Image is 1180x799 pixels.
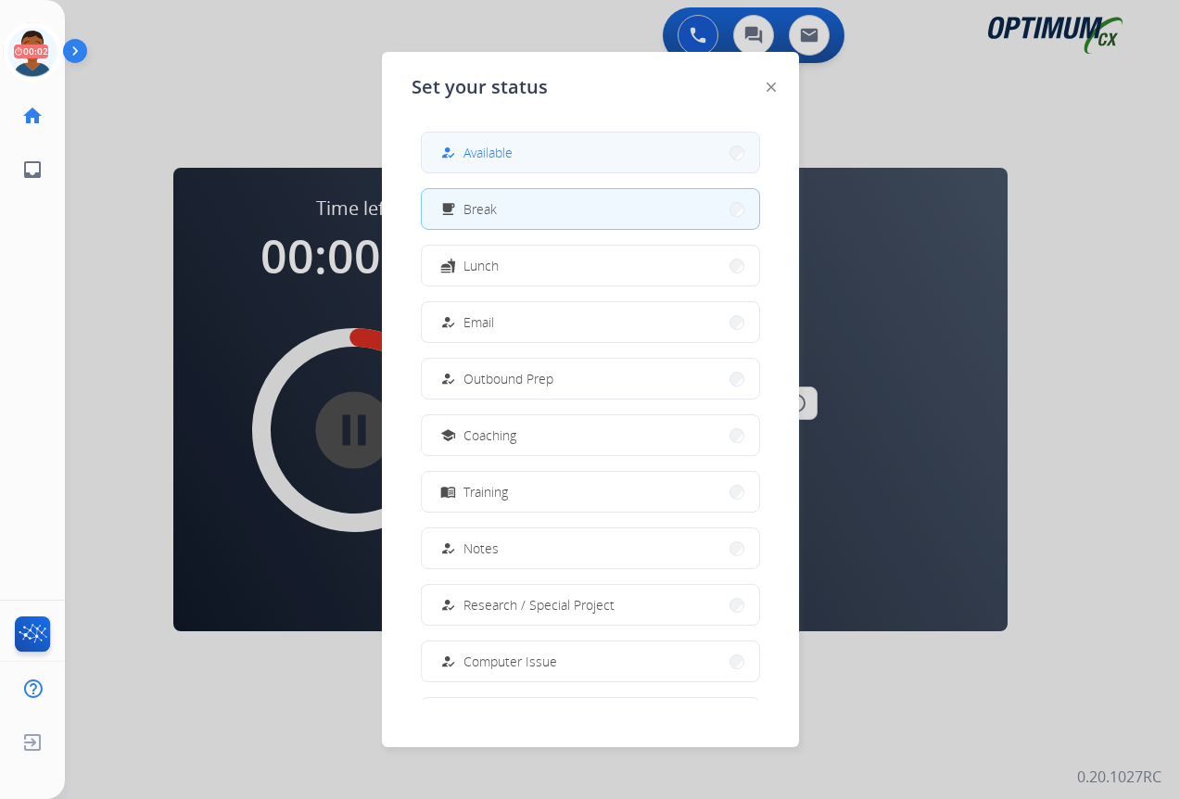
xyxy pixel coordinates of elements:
[463,256,499,275] span: Lunch
[767,82,776,92] img: close-button
[422,415,759,455] button: Coaching
[439,314,455,330] mat-icon: how_to_reg
[463,652,557,671] span: Computer Issue
[422,302,759,342] button: Email
[463,369,553,388] span: Outbound Prep
[422,585,759,625] button: Research / Special Project
[439,653,455,669] mat-icon: how_to_reg
[439,201,455,217] mat-icon: free_breakfast
[422,189,759,229] button: Break
[439,540,455,556] mat-icon: how_to_reg
[463,312,494,332] span: Email
[422,472,759,512] button: Training
[439,258,455,273] mat-icon: fastfood
[439,427,455,443] mat-icon: school
[463,199,497,219] span: Break
[439,145,455,160] mat-icon: how_to_reg
[1077,766,1161,788] p: 0.20.1027RC
[439,597,455,613] mat-icon: how_to_reg
[422,133,759,172] button: Available
[439,371,455,387] mat-icon: how_to_reg
[422,359,759,399] button: Outbound Prep
[439,484,455,500] mat-icon: menu_book
[463,482,508,501] span: Training
[412,74,548,100] span: Set your status
[463,539,499,558] span: Notes
[422,641,759,681] button: Computer Issue
[463,595,615,615] span: Research / Special Project
[422,528,759,568] button: Notes
[21,159,44,181] mat-icon: inbox
[21,105,44,127] mat-icon: home
[422,246,759,285] button: Lunch
[463,425,516,445] span: Coaching
[422,698,759,738] button: Internet Issue
[463,143,513,162] span: Available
